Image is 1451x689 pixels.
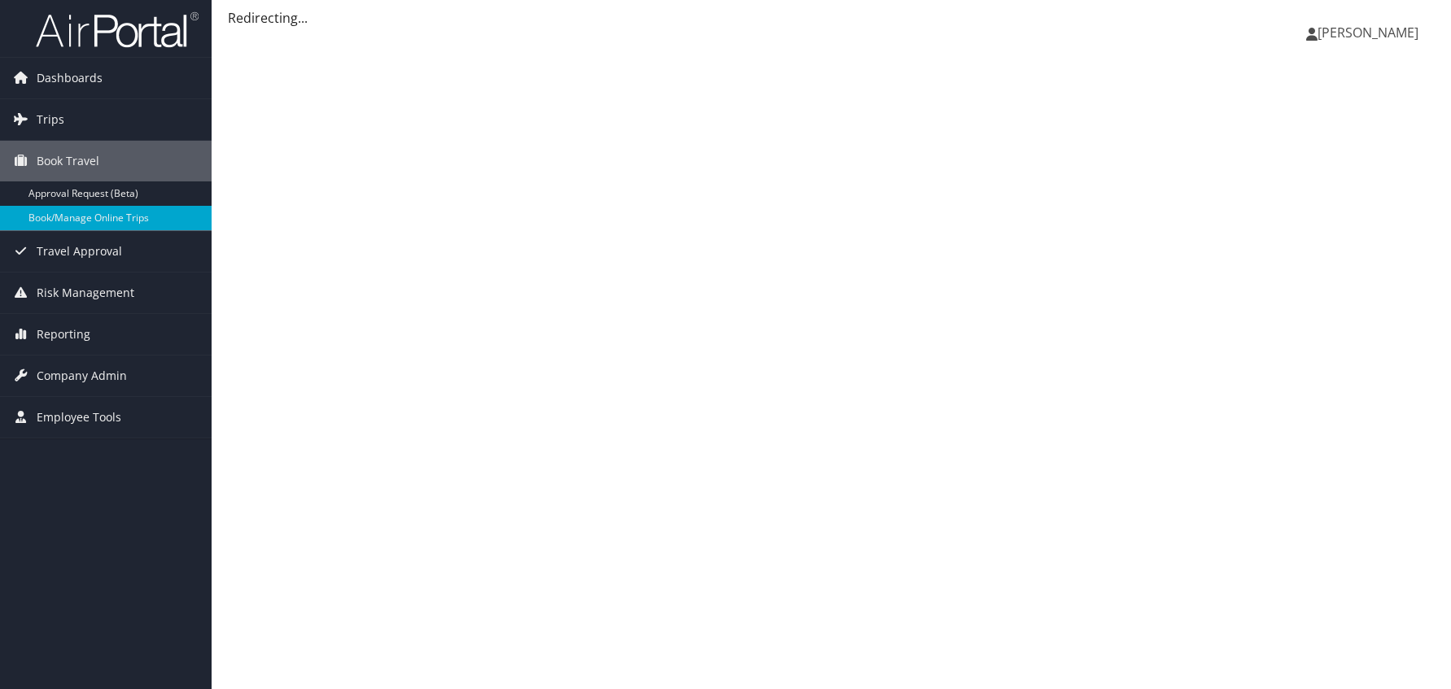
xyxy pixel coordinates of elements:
a: [PERSON_NAME] [1306,8,1435,57]
span: Book Travel [37,141,99,181]
span: [PERSON_NAME] [1318,24,1418,41]
span: Dashboards [37,58,103,98]
span: Reporting [37,314,90,355]
span: Company Admin [37,355,127,396]
span: Trips [37,99,64,140]
span: Travel Approval [37,231,122,272]
span: Risk Management [37,273,134,313]
span: Employee Tools [37,397,121,438]
img: airportal-logo.png [36,11,199,49]
div: Redirecting... [228,8,1435,28]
